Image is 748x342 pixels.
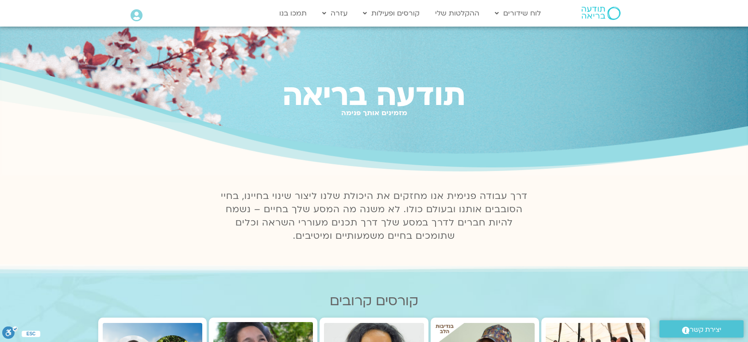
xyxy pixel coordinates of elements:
p: דרך עבודה פנימית אנו מחזקים את היכולת שלנו ליצור שינוי בחיינו, בחיי הסובבים אותנו ובעולם כולו. לא... [216,190,532,243]
a: יצירת קשר [659,320,744,338]
a: לוח שידורים [490,5,545,22]
h2: קורסים קרובים [98,293,650,309]
a: עזרה [318,5,352,22]
img: תודעה בריאה [582,7,621,20]
span: יצירת קשר [690,324,721,336]
a: ההקלטות שלי [431,5,484,22]
a: תמכו בנו [275,5,311,22]
a: קורסים ופעילות [359,5,424,22]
